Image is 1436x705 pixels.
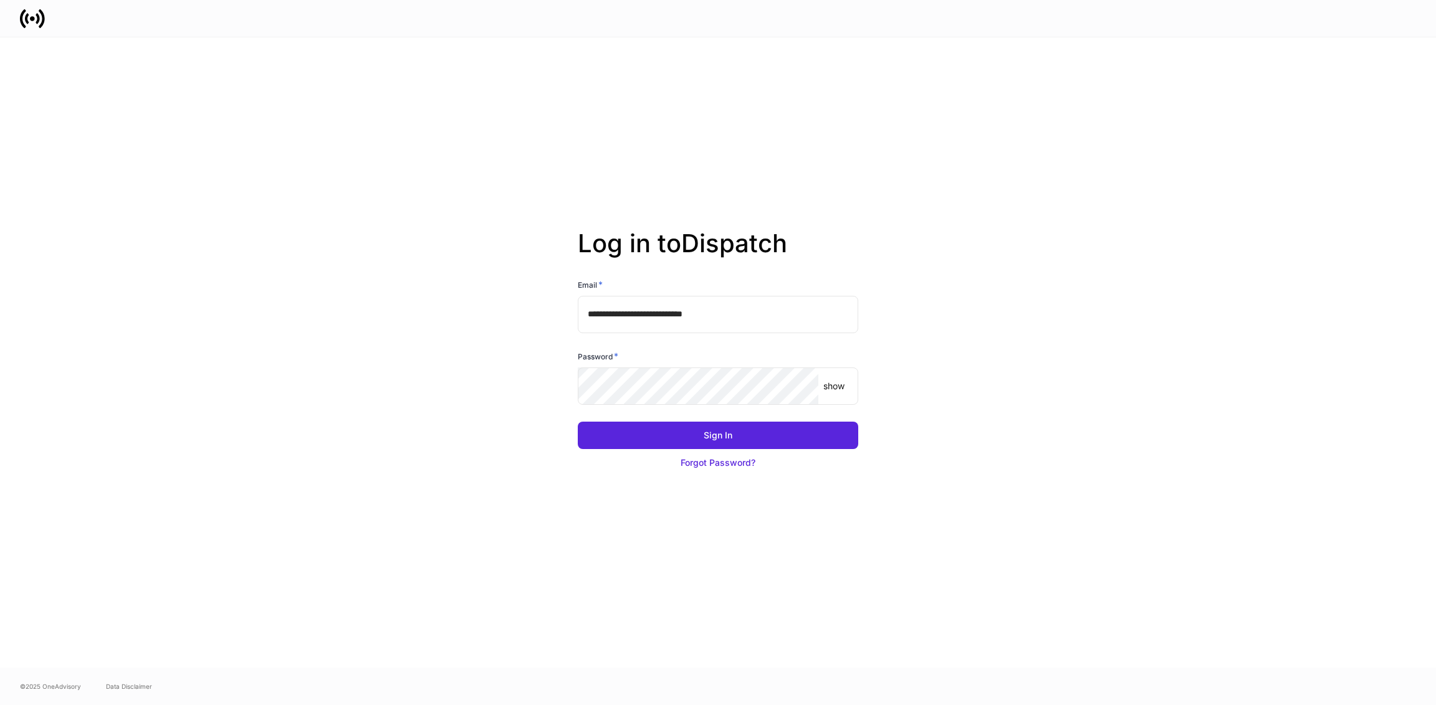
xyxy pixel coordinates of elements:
h6: Password [578,350,618,362]
button: Sign In [578,422,858,449]
span: © 2025 OneAdvisory [20,681,81,691]
button: Forgot Password? [578,449,858,476]
div: Sign In [704,429,732,442]
a: Data Disclaimer [106,681,152,691]
div: Forgot Password? [681,457,755,469]
h6: Email [578,278,603,291]
p: show [823,380,845,392]
h2: Log in to Dispatch [578,229,858,278]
